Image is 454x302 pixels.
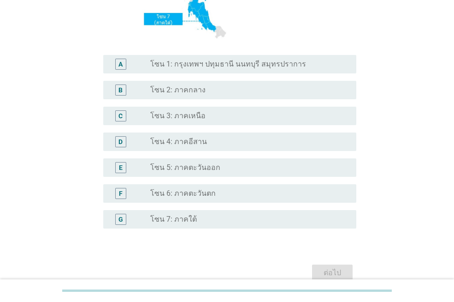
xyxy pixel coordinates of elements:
div: C [118,111,123,121]
div: A [118,60,123,69]
div: B [118,85,123,95]
div: D [118,137,123,147]
label: โซน 4: ภาคอีสาน [150,137,207,146]
label: โซน 6: ภาคตะวันตก [150,189,216,198]
label: โซน 7: ภาคใต้ [150,215,197,224]
div: E [119,163,123,173]
label: โซน 3: ภาคเหนือ [150,111,206,121]
div: F [119,189,123,199]
label: โซน 2: ภาคกลาง [150,85,206,95]
label: โซน 5: ภาคตะวันออก [150,163,220,172]
label: โซน 1: กรุงเทพฯ ปทุมธานี นนทบุรี สมุทรปราการ [150,60,306,69]
div: G [118,215,123,224]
